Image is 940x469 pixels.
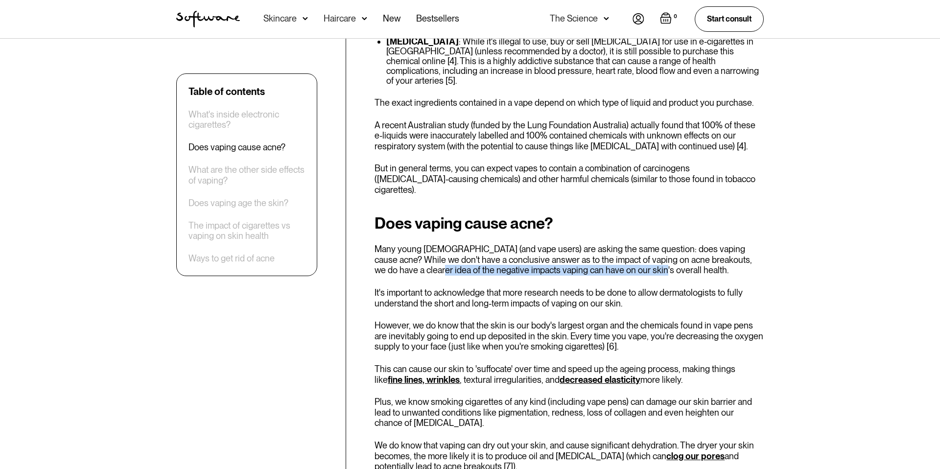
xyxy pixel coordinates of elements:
[695,6,764,31] a: Start consult
[550,14,598,23] div: The Science
[188,254,275,264] a: Ways to get rid of acne
[188,86,265,97] div: Table of contents
[672,12,679,21] div: 0
[386,37,764,86] li: : While it's illegal to use, buy or sell [MEDICAL_DATA] for use in e-cigarettes in [GEOGRAPHIC_DA...
[375,163,764,195] p: But in general terms, you can expect vapes to contain a combination of carcinogens ([MEDICAL_DATA...
[263,14,297,23] div: Skincare
[176,11,240,27] a: home
[188,165,305,186] a: What are the other side effects of vaping?
[303,14,308,23] img: arrow down
[604,14,609,23] img: arrow down
[666,451,725,461] a: clog our pores
[375,287,764,308] p: It's important to acknowledge that more research needs to be done to allow dermatologists to full...
[375,364,764,385] p: This can cause our skin to 'suffocate' over time and speed up the ageing process, making things l...
[188,142,285,153] a: Does vaping cause acne?
[188,220,305,241] a: The impact of cigarettes vs vaping on skin health
[375,214,764,232] h2: Does vaping cause acne?
[375,120,764,152] p: A recent Australian study (funded by the Lung Foundation Australia) actually found that 100% of t...
[386,36,459,47] strong: [MEDICAL_DATA]
[375,320,764,352] p: However, we do know that the skin is our body's largest organ and the chemicals found in vape pen...
[375,97,764,108] p: The exact ingredients contained in a vape depend on which type of liquid and product you purchase.
[375,397,764,428] p: Plus, we know smoking cigarettes of any kind (including vape pens) can damage our skin barrier an...
[388,375,460,385] a: fine lines, wrinkles
[188,198,288,209] a: Does vaping age the skin?
[560,375,640,385] a: decreased elasticity
[188,109,305,130] a: What's inside electronic cigarettes?
[375,244,764,276] p: Many young [DEMOGRAPHIC_DATA] (and vape users) are asking the same question: does vaping cause ac...
[176,11,240,27] img: Software Logo
[324,14,356,23] div: Haircare
[660,12,679,26] a: Open empty cart
[362,14,367,23] img: arrow down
